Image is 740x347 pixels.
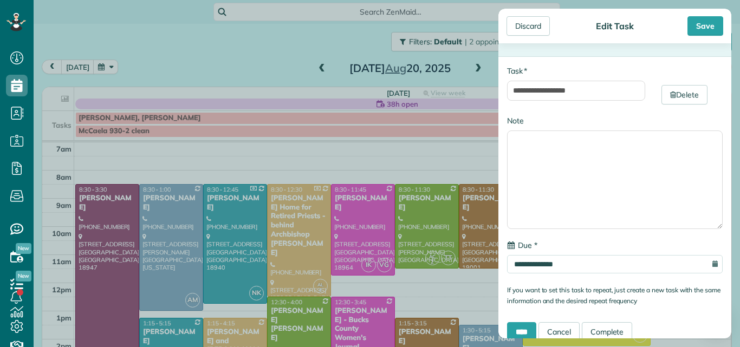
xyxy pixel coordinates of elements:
small: If you want to set this task to repeat, just create a new task with the same information and the ... [507,286,720,305]
a: Complete [582,322,633,342]
span: New [16,243,31,254]
a: Delete [661,85,707,104]
div: Discard [507,16,550,36]
label: Due [507,240,537,251]
label: Task [507,66,527,76]
div: Save [687,16,723,36]
div: Edit Task [593,21,637,31]
a: Cancel [538,322,580,342]
span: New [16,271,31,281]
label: Note [507,115,524,126]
